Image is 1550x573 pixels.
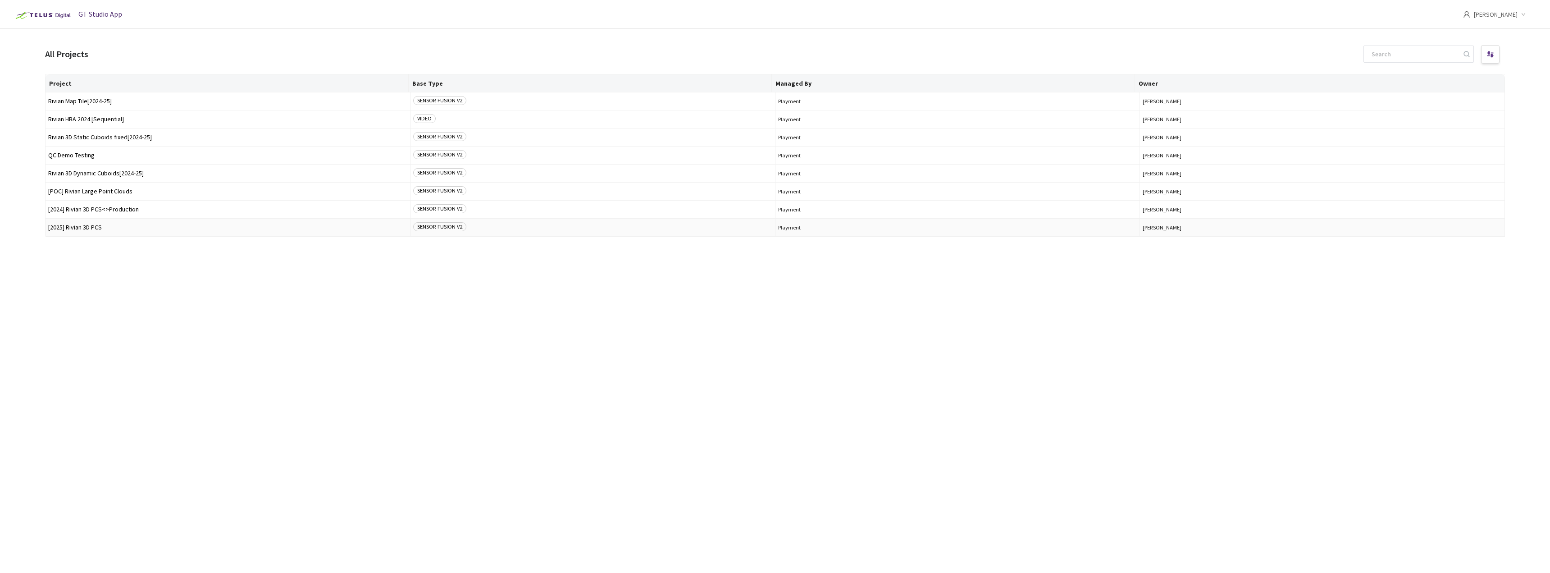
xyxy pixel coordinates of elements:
button: [PERSON_NAME] [1143,152,1502,159]
span: user [1463,11,1470,18]
th: Base Type [409,74,772,92]
button: [PERSON_NAME] [1143,170,1502,177]
span: SENSOR FUSION V2 [413,96,466,105]
span: Playment [778,206,1137,213]
span: SENSOR FUSION V2 [413,186,466,195]
span: Playment [778,224,1137,231]
div: All Projects [45,47,88,61]
span: QC Demo Testing [48,152,407,159]
span: SENSOR FUSION V2 [413,222,466,231]
button: [PERSON_NAME] [1143,206,1502,213]
th: Owner [1135,74,1498,92]
span: Playment [778,170,1137,177]
span: Playment [778,98,1137,105]
span: GT Studio App [78,9,122,18]
span: [POC] Rivian Large Point Clouds [48,188,407,195]
span: Rivian HBA 2024 [Sequential] [48,116,407,123]
span: SENSOR FUSION V2 [413,204,466,213]
th: Project [46,74,409,92]
button: [PERSON_NAME] [1143,134,1502,141]
span: Playment [778,116,1137,123]
button: [PERSON_NAME] [1143,98,1502,105]
span: Playment [778,188,1137,195]
span: SENSOR FUSION V2 [413,168,466,177]
span: Rivian Map Tile[2024-25] [48,98,407,105]
button: [PERSON_NAME] [1143,188,1502,195]
button: [PERSON_NAME] [1143,224,1502,231]
th: Managed By [772,74,1135,92]
span: Playment [778,152,1137,159]
span: Rivian 3D Static Cuboids fixed[2024-25] [48,134,407,141]
span: Playment [778,134,1137,141]
img: Telus [11,8,73,23]
span: down [1521,12,1526,17]
span: Rivian 3D Dynamic Cuboids[2024-25] [48,170,407,177]
span: [2024] Rivian 3D PCS<>Production [48,206,407,213]
input: Search [1366,46,1462,62]
span: SENSOR FUSION V2 [413,150,466,159]
button: [PERSON_NAME] [1143,116,1502,123]
span: VIDEO [413,114,436,123]
span: SENSOR FUSION V2 [413,132,466,141]
span: [2025] Rivian 3D PCS [48,224,407,231]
